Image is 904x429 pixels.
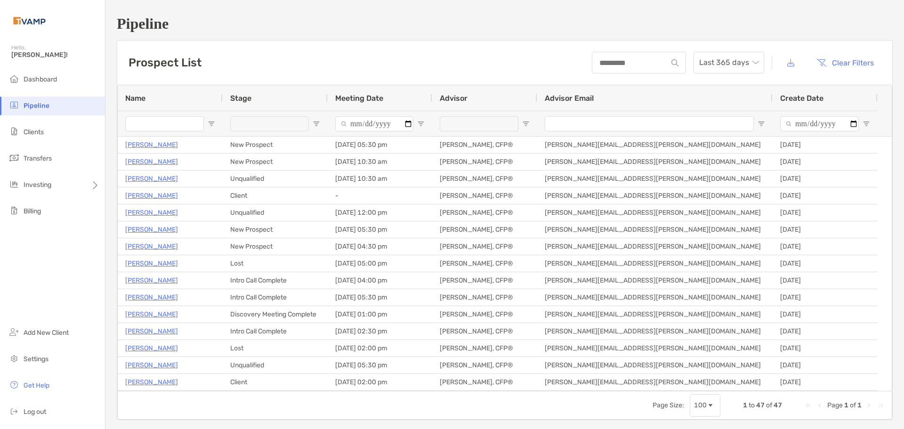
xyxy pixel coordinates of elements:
div: [PERSON_NAME][EMAIL_ADDRESS][PERSON_NAME][DOMAIN_NAME] [537,170,773,187]
span: 1 [844,401,848,409]
img: dashboard icon [8,73,20,84]
div: [PERSON_NAME][EMAIL_ADDRESS][PERSON_NAME][DOMAIN_NAME] [537,374,773,390]
img: clients icon [8,126,20,137]
div: [DATE] [773,255,878,272]
span: of [766,401,772,409]
div: New Prospect [223,154,328,170]
div: [PERSON_NAME][EMAIL_ADDRESS][PERSON_NAME][DOMAIN_NAME] [537,204,773,221]
span: Stage [230,94,251,103]
div: New Prospect [223,221,328,238]
div: Page Size: [653,401,684,409]
a: [PERSON_NAME] [125,376,178,388]
a: [PERSON_NAME] [125,342,178,354]
div: Intro Call Complete [223,272,328,289]
h3: Prospect List [129,56,202,69]
span: 1 [743,401,747,409]
button: Clear Filters [809,52,881,73]
div: Intro Call Complete [223,289,328,306]
img: Zoe Logo [11,4,48,38]
img: pipeline icon [8,99,20,111]
div: [PERSON_NAME][EMAIL_ADDRESS][PERSON_NAME][DOMAIN_NAME] [537,289,773,306]
button: Open Filter Menu [758,120,765,128]
div: [DATE] [773,357,878,373]
div: [DATE] 10:30 am [328,170,432,187]
button: Open Filter Menu [417,120,425,128]
div: [PERSON_NAME][EMAIL_ADDRESS][PERSON_NAME][DOMAIN_NAME] [537,306,773,323]
div: [PERSON_NAME], CFP® [432,272,537,289]
div: [PERSON_NAME][EMAIL_ADDRESS][PERSON_NAME][DOMAIN_NAME] [537,272,773,289]
div: [DATE] 02:30 pm [328,323,432,340]
div: [PERSON_NAME][EMAIL_ADDRESS][PERSON_NAME][DOMAIN_NAME] [537,238,773,255]
img: billing icon [8,205,20,216]
div: Unqualified [223,170,328,187]
span: Log out [24,408,46,416]
span: 47 [756,401,765,409]
div: [PERSON_NAME], CFP® [432,255,537,272]
p: [PERSON_NAME] [125,275,178,286]
div: First Page [805,402,812,409]
p: [PERSON_NAME] [125,291,178,303]
div: [PERSON_NAME], CFP® [432,374,537,390]
div: [DATE] 12:00 pm [328,204,432,221]
a: [PERSON_NAME] [125,258,178,269]
input: Meeting Date Filter Input [335,116,413,131]
span: Billing [24,207,41,215]
p: [PERSON_NAME] [125,241,178,252]
a: [PERSON_NAME] [125,190,178,202]
div: [PERSON_NAME][EMAIL_ADDRESS][PERSON_NAME][DOMAIN_NAME] [537,255,773,272]
div: Page Size [690,394,720,417]
div: [DATE] [773,323,878,340]
a: [PERSON_NAME] [125,207,178,219]
button: Open Filter Menu [863,120,870,128]
div: [PERSON_NAME], CFP® [432,357,537,373]
img: get-help icon [8,379,20,390]
div: [DATE] [773,272,878,289]
div: Unqualified [223,204,328,221]
span: to [749,401,755,409]
div: Lost [223,340,328,356]
div: - [328,187,432,204]
button: Open Filter Menu [522,120,530,128]
div: [PERSON_NAME][EMAIL_ADDRESS][PERSON_NAME][DOMAIN_NAME] [537,187,773,204]
span: Clients [24,128,44,136]
div: [DATE] [773,154,878,170]
img: logout icon [8,405,20,417]
a: [PERSON_NAME] [125,173,178,185]
div: [DATE] 05:30 pm [328,357,432,373]
span: Advisor [440,94,468,103]
div: [PERSON_NAME][EMAIL_ADDRESS][PERSON_NAME][DOMAIN_NAME] [537,154,773,170]
img: add_new_client icon [8,326,20,338]
input: Name Filter Input [125,116,204,131]
div: [DATE] 05:00 pm [328,255,432,272]
div: [DATE] 05:30 pm [328,137,432,153]
div: [DATE] 02:00 pm [328,374,432,390]
a: [PERSON_NAME] [125,359,178,371]
span: Get Help [24,381,49,389]
span: Transfers [24,154,52,162]
a: [PERSON_NAME] [125,224,178,235]
div: [PERSON_NAME][EMAIL_ADDRESS][PERSON_NAME][DOMAIN_NAME] [537,340,773,356]
div: [DATE] 04:00 pm [328,272,432,289]
div: [PERSON_NAME][EMAIL_ADDRESS][PERSON_NAME][DOMAIN_NAME] [537,323,773,340]
div: [DATE] 04:30 pm [328,238,432,255]
div: [DATE] 01:00 pm [328,306,432,323]
div: Client [223,187,328,204]
a: [PERSON_NAME] [125,308,178,320]
span: Investing [24,181,51,189]
div: Lost [223,255,328,272]
div: [PERSON_NAME], CFP® [432,154,537,170]
span: Meeting Date [335,94,383,103]
div: [DATE] [773,374,878,390]
div: [DATE] [773,137,878,153]
div: [DATE] [773,289,878,306]
div: Unqualified [223,357,328,373]
span: Create Date [780,94,823,103]
div: [PERSON_NAME], CFP® [432,204,537,221]
div: [DATE] [773,306,878,323]
div: [PERSON_NAME], CFP® [432,289,537,306]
